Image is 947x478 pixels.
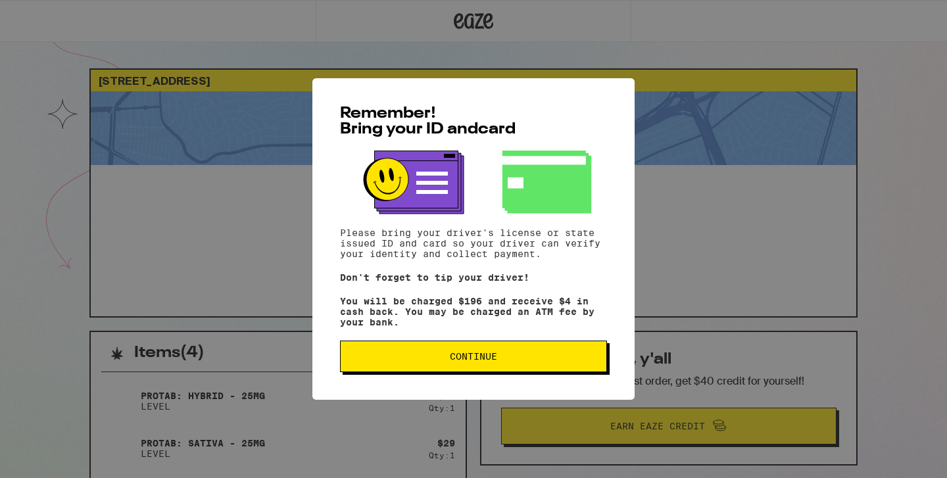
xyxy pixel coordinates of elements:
p: Please bring your driver's license or state issued ID and card so your driver can verify your ide... [340,227,607,259]
p: You will be charged $196 and receive $4 in cash back. You may be charged an ATM fee by your bank. [340,296,607,327]
button: Continue [340,341,607,372]
span: Continue [450,352,497,361]
p: Don't forget to tip your driver! [340,272,607,283]
span: Remember! Bring your ID and card [340,106,516,137]
span: Hi. Need any help? [8,9,95,20]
